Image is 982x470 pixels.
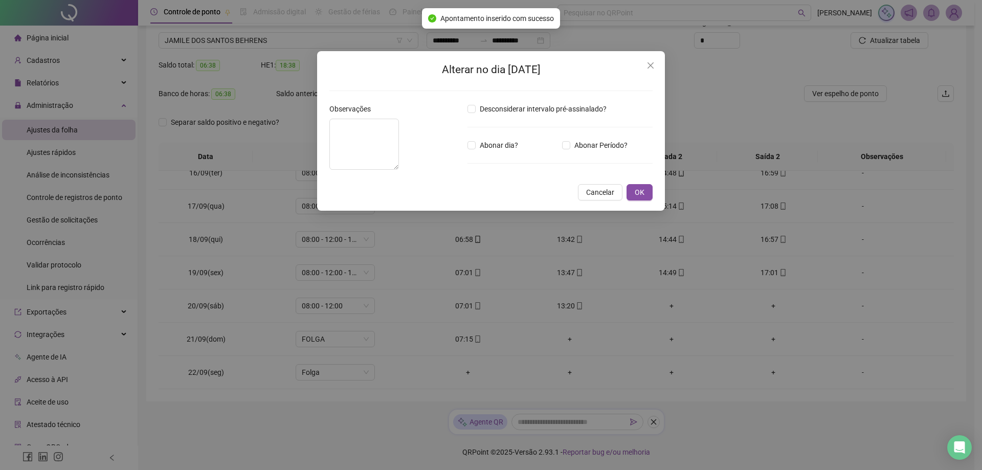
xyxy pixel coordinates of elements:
h2: Alterar no dia [DATE] [329,61,653,78]
button: Cancelar [578,184,622,200]
div: Open Intercom Messenger [947,435,972,460]
label: Observações [329,103,377,115]
span: Desconsiderar intervalo pré-assinalado? [476,103,611,115]
span: Abonar Período? [570,140,632,151]
span: check-circle [428,14,436,23]
span: Abonar dia? [476,140,522,151]
span: Apontamento inserido com sucesso [440,13,554,24]
span: OK [635,187,644,198]
span: close [646,61,655,70]
button: OK [627,184,653,200]
span: Cancelar [586,187,614,198]
button: Close [642,57,659,74]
